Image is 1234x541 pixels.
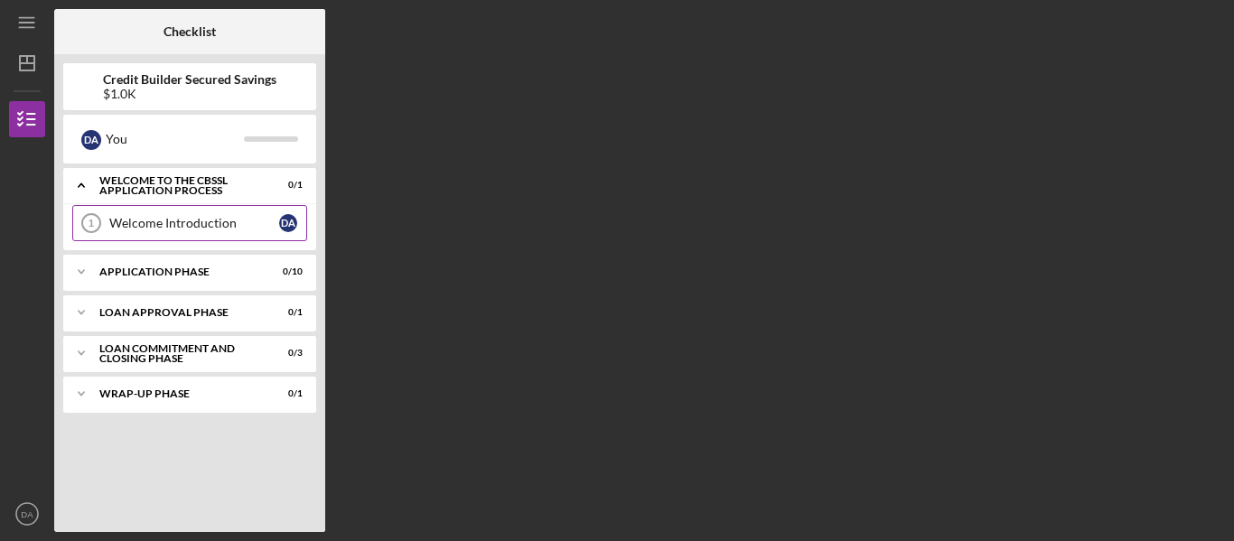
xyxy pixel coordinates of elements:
a: 1Welcome IntroductionDA [72,205,307,241]
button: DA [9,496,45,532]
div: Wrap-Up Phase [99,388,257,399]
div: 0 / 1 [270,388,303,399]
tspan: 1 [89,218,94,229]
div: Loan Commitment and Closing Phase [99,343,257,364]
b: Credit Builder Secured Savings [103,72,276,87]
div: Welcome to the CBSSL Application Process [99,175,257,196]
div: You [106,124,244,154]
div: $1.0K [103,87,276,101]
div: Application Phase [99,266,257,277]
div: 0 / 10 [270,266,303,277]
b: Checklist [164,24,216,39]
div: 0 / 1 [270,180,303,191]
div: D A [81,130,101,150]
div: 0 / 1 [270,307,303,318]
div: 0 / 3 [270,348,303,359]
text: DA [21,509,33,519]
div: D A [279,214,297,232]
div: Loan Approval Phase [99,307,257,318]
div: Welcome Introduction [109,216,279,230]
